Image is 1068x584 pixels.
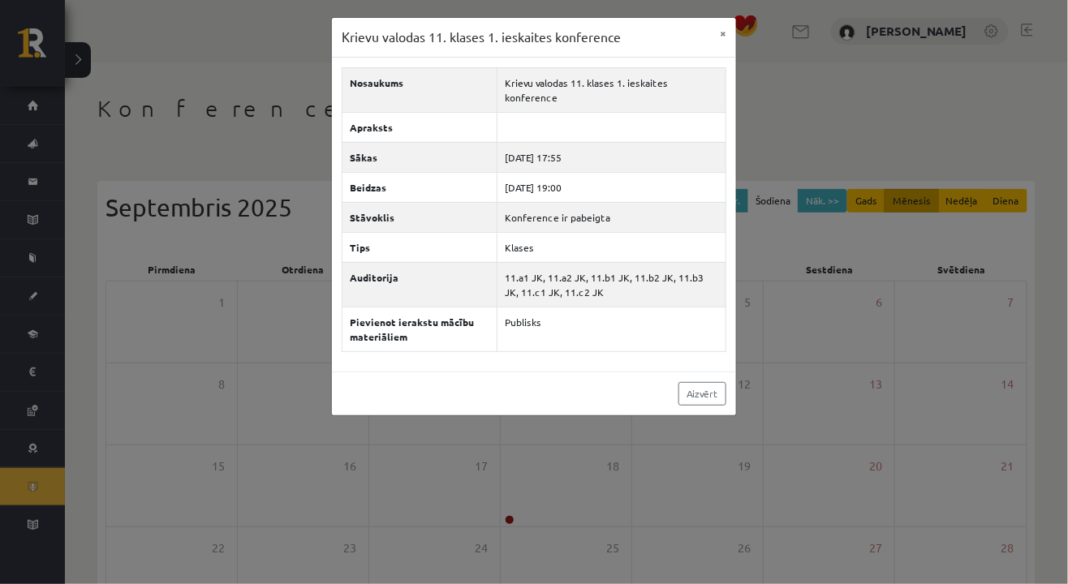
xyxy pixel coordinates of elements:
th: Apraksts [342,112,497,142]
th: Pievienot ierakstu mācību materiāliem [342,307,497,351]
th: Tips [342,232,497,262]
th: Auditorija [342,262,497,307]
td: Krievu valodas 11. klases 1. ieskaites konference [497,67,726,112]
td: 11.a1 JK, 11.a2 JK, 11.b1 JK, 11.b2 JK, 11.b3 JK, 11.c1 JK, 11.c2 JK [497,262,726,307]
th: Nosaukums [342,67,497,112]
td: [DATE] 17:55 [497,142,726,172]
a: Aizvērt [678,382,726,406]
h3: Krievu valodas 11. klases 1. ieskaites konference [342,28,621,47]
td: Klases [497,232,726,262]
th: Stāvoklis [342,202,497,232]
td: Publisks [497,307,726,351]
td: [DATE] 19:00 [497,172,726,202]
button: × [710,18,736,49]
th: Beidzas [342,172,497,202]
td: Konference ir pabeigta [497,202,726,232]
th: Sākas [342,142,497,172]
